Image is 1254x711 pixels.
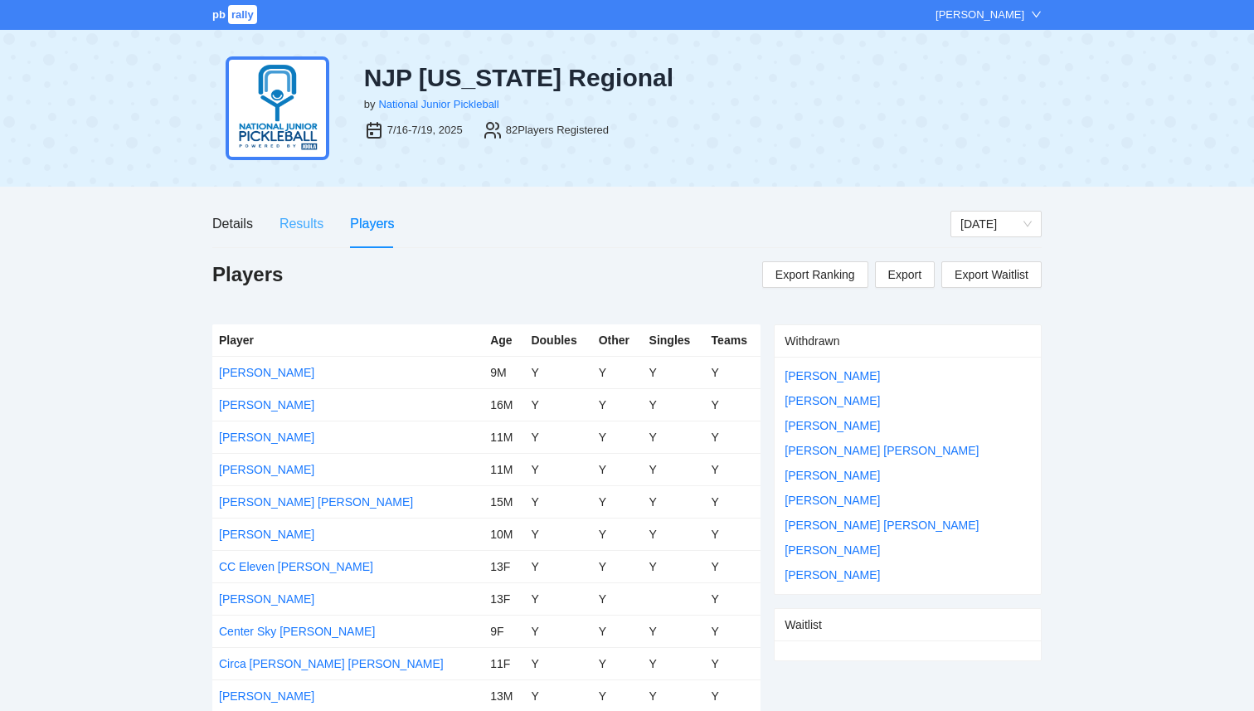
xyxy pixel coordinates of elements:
div: NJP [US_STATE] Regional [364,63,752,93]
td: Y [592,421,643,453]
div: Player [219,331,477,349]
a: [PERSON_NAME] [785,494,880,507]
a: Circa [PERSON_NAME] [PERSON_NAME] [219,657,444,670]
td: Y [643,453,705,485]
div: by [364,96,376,113]
a: [PERSON_NAME] [219,592,314,606]
a: [PERSON_NAME] [219,431,314,444]
img: njp-logo2.png [226,56,329,160]
td: Y [592,615,643,647]
td: Y [592,582,643,615]
div: Waitlist [785,609,1031,640]
td: Y [592,550,643,582]
td: Y [705,518,761,550]
a: [PERSON_NAME] [219,689,314,703]
a: [PERSON_NAME] [785,543,880,557]
a: [PERSON_NAME] [785,419,880,432]
td: Y [592,647,643,679]
div: Age [490,331,518,349]
span: Export Waitlist [955,262,1028,287]
td: 11F [484,647,524,679]
td: Y [643,615,705,647]
a: [PERSON_NAME] [785,568,880,582]
a: [PERSON_NAME] [PERSON_NAME] [219,495,413,509]
a: [PERSON_NAME] [219,463,314,476]
a: pbrally [212,8,260,21]
td: 13F [484,550,524,582]
div: Results [279,213,323,234]
a: [PERSON_NAME] [785,469,880,482]
td: Y [592,356,643,388]
h1: Players [212,261,283,288]
td: 9F [484,615,524,647]
td: Y [524,485,591,518]
div: Withdrawn [785,325,1031,357]
a: CC Eleven [PERSON_NAME] [219,560,373,573]
div: 7/16-7/19, 2025 [387,122,463,139]
span: down [1031,9,1042,20]
td: Y [592,453,643,485]
a: National Junior Pickleball [378,98,498,110]
td: Y [643,356,705,388]
td: Y [524,388,591,421]
a: [PERSON_NAME] [219,398,314,412]
td: 15M [484,485,524,518]
a: [PERSON_NAME] [PERSON_NAME] [785,519,979,532]
div: Teams [712,331,755,349]
td: 11M [484,421,524,453]
td: Y [705,421,761,453]
div: Players [350,213,394,234]
td: Y [705,550,761,582]
td: 11M [484,453,524,485]
td: Y [524,550,591,582]
td: 10M [484,518,524,550]
td: Y [524,421,591,453]
div: Other [599,331,636,349]
td: Y [524,582,591,615]
td: Y [705,453,761,485]
td: Y [524,518,591,550]
div: Singles [649,331,698,349]
div: Doubles [531,331,585,349]
a: [PERSON_NAME] [785,394,880,407]
span: Export Ranking [775,262,855,287]
td: Y [592,485,643,518]
td: Y [524,647,591,679]
td: Y [524,453,591,485]
a: [PERSON_NAME] [PERSON_NAME] [785,444,979,457]
td: 13F [484,582,524,615]
td: Y [643,647,705,679]
td: Y [524,356,591,388]
div: Details [212,213,253,234]
a: [PERSON_NAME] [219,528,314,541]
span: rally [228,5,257,24]
td: 16M [484,388,524,421]
a: Export Ranking [762,261,868,288]
td: Y [705,356,761,388]
td: Y [592,518,643,550]
td: Y [643,388,705,421]
td: Y [705,485,761,518]
div: 82 Players Registered [506,122,609,139]
a: Export Waitlist [941,261,1042,288]
a: Center Sky [PERSON_NAME] [219,625,375,638]
td: Y [643,421,705,453]
div: [PERSON_NAME] [936,7,1024,23]
a: Export [875,261,935,288]
a: [PERSON_NAME] [219,366,314,379]
td: Y [643,485,705,518]
td: Y [643,518,705,550]
td: Y [705,615,761,647]
span: Export [888,262,921,287]
span: Saturday [960,212,1032,236]
td: Y [705,388,761,421]
td: Y [643,550,705,582]
td: 9M [484,356,524,388]
td: Y [524,615,591,647]
td: Y [705,647,761,679]
td: Y [592,388,643,421]
span: pb [212,8,226,21]
td: Y [705,582,761,615]
a: [PERSON_NAME] [785,369,880,382]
